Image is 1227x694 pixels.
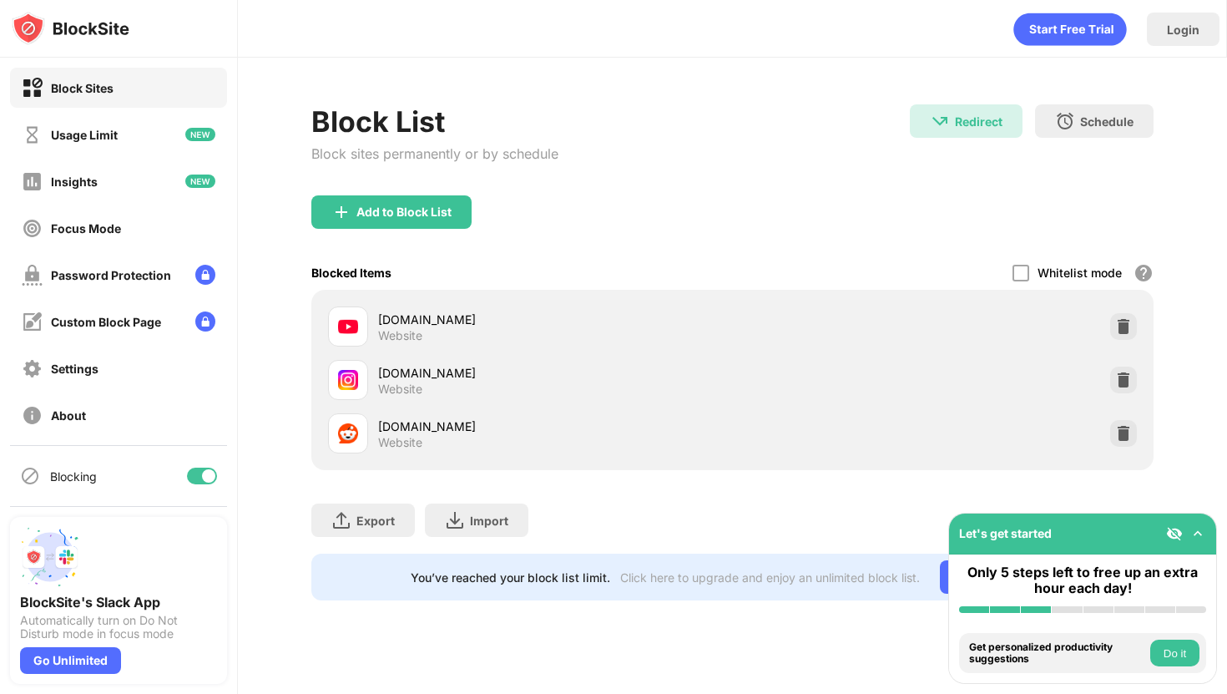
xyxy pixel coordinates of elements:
[22,265,43,286] img: password-protection-off.svg
[1150,640,1199,666] button: Do it
[195,265,215,285] img: lock-menu.svg
[22,171,43,192] img: insights-off.svg
[959,526,1052,540] div: Let's get started
[20,466,40,486] img: blocking-icon.svg
[378,328,422,343] div: Website
[22,124,43,145] img: time-usage-off.svg
[195,312,215,332] img: lock-menu.svg
[378,311,732,328] div: [DOMAIN_NAME]
[51,362,98,376] div: Settings
[378,418,732,435] div: [DOMAIN_NAME]
[378,382,422,397] div: Website
[22,405,43,426] img: about-off.svg
[22,78,43,99] img: block-on.svg
[51,81,114,95] div: Block Sites
[940,560,1054,594] div: Go Unlimited
[969,641,1146,666] div: Get personalized productivity suggestions
[50,469,97,484] div: Blocking
[51,128,118,142] div: Usage Limit
[51,175,98,189] div: Insights
[1038,266,1122,280] div: Whitelist mode
[22,312,43,332] img: customize-block-page-off.svg
[311,266,391,280] div: Blocked Items
[185,128,215,141] img: new-icon.svg
[20,647,121,674] div: Go Unlimited
[51,268,171,282] div: Password Protection
[338,423,358,443] img: favicons
[22,358,43,379] img: settings-off.svg
[12,12,129,45] img: logo-blocksite.svg
[356,205,452,219] div: Add to Block List
[311,145,558,162] div: Block sites permanently or by schedule
[378,364,732,382] div: [DOMAIN_NAME]
[51,315,161,329] div: Custom Block Page
[20,614,217,641] div: Automatically turn on Do Not Disturb mode in focus mode
[1167,23,1199,37] div: Login
[1080,114,1134,129] div: Schedule
[1013,13,1127,46] div: animation
[51,408,86,423] div: About
[311,104,558,139] div: Block List
[356,514,395,528] div: Export
[22,218,43,239] img: focus-off.svg
[411,570,610,585] div: You’ve reached your block list limit.
[955,114,1002,129] div: Redirect
[338,370,358,390] img: favicons
[378,435,422,450] div: Website
[185,175,215,188] img: new-icon.svg
[1189,525,1206,542] img: omni-setup-toggle.svg
[20,594,217,610] div: BlockSite's Slack App
[1166,525,1183,542] img: eye-not-visible.svg
[620,570,920,585] div: Click here to upgrade and enjoy an unlimited block list.
[20,527,80,587] img: push-slack.svg
[338,317,358,337] img: favicons
[959,565,1206,596] div: Only 5 steps left to free up an extra hour each day!
[51,221,121,236] div: Focus Mode
[470,514,508,528] div: Import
